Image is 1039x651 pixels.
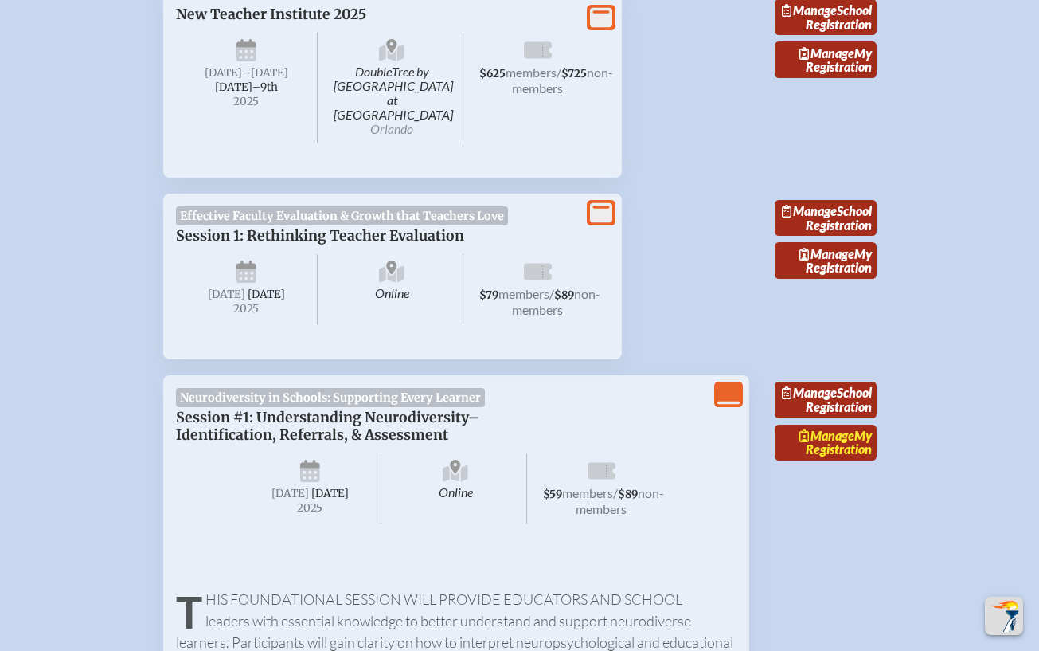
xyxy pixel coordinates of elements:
span: Orlando [370,121,413,136]
button: Scroll Top [985,597,1023,635]
span: Online [385,453,527,524]
span: Online [321,254,463,324]
span: / [613,485,618,500]
span: $89 [618,488,638,501]
span: $59 [543,488,562,501]
span: Manage [799,45,854,61]
a: ManageMy Registration [775,41,877,78]
img: To the top [988,600,1020,632]
span: Manage [782,385,837,400]
span: / [549,286,554,301]
p: Session 1: Rethinking Teacher Evaluation [176,227,577,245]
span: $89 [554,288,574,302]
span: [DATE] [208,288,245,301]
span: members [506,65,557,80]
span: Manage [799,428,854,443]
span: members [562,485,613,500]
p: Session #1: Understanding Neurodiversity–Identification, Referrals, & Assessment [176,409,577,444]
span: Effective Faculty Evaluation & Growth that Teachers Love [176,206,509,225]
span: 2025 [189,96,305,108]
span: $79 [479,288,498,302]
span: $625 [479,67,506,80]
span: 2025 [252,502,369,514]
span: non-members [512,65,613,96]
span: members [498,286,549,301]
span: [DATE]–⁠9th [215,80,278,94]
span: Manage [799,246,854,261]
span: / [557,65,561,80]
span: [DATE] [271,487,309,500]
span: non-members [576,485,664,516]
span: [DATE] [311,487,349,500]
span: $725 [561,67,587,80]
span: 2025 [189,303,305,315]
span: DoubleTree by [GEOGRAPHIC_DATA] at [GEOGRAPHIC_DATA] [321,33,463,143]
a: ManageSchool Registration [775,200,877,237]
span: non-members [512,286,600,317]
a: ManageMy Registration [775,425,877,461]
p: New Teacher Institute 2025 [176,6,577,23]
span: Neurodiversity in Schools: Supporting Every Learner [176,388,486,407]
span: [DATE] [205,66,242,80]
a: ManageSchool Registration [775,382,877,418]
span: –[DATE] [242,66,288,80]
span: Manage [782,2,837,18]
span: Manage [782,203,837,218]
span: [DATE] [248,288,285,301]
a: ManageMy Registration [775,242,877,279]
